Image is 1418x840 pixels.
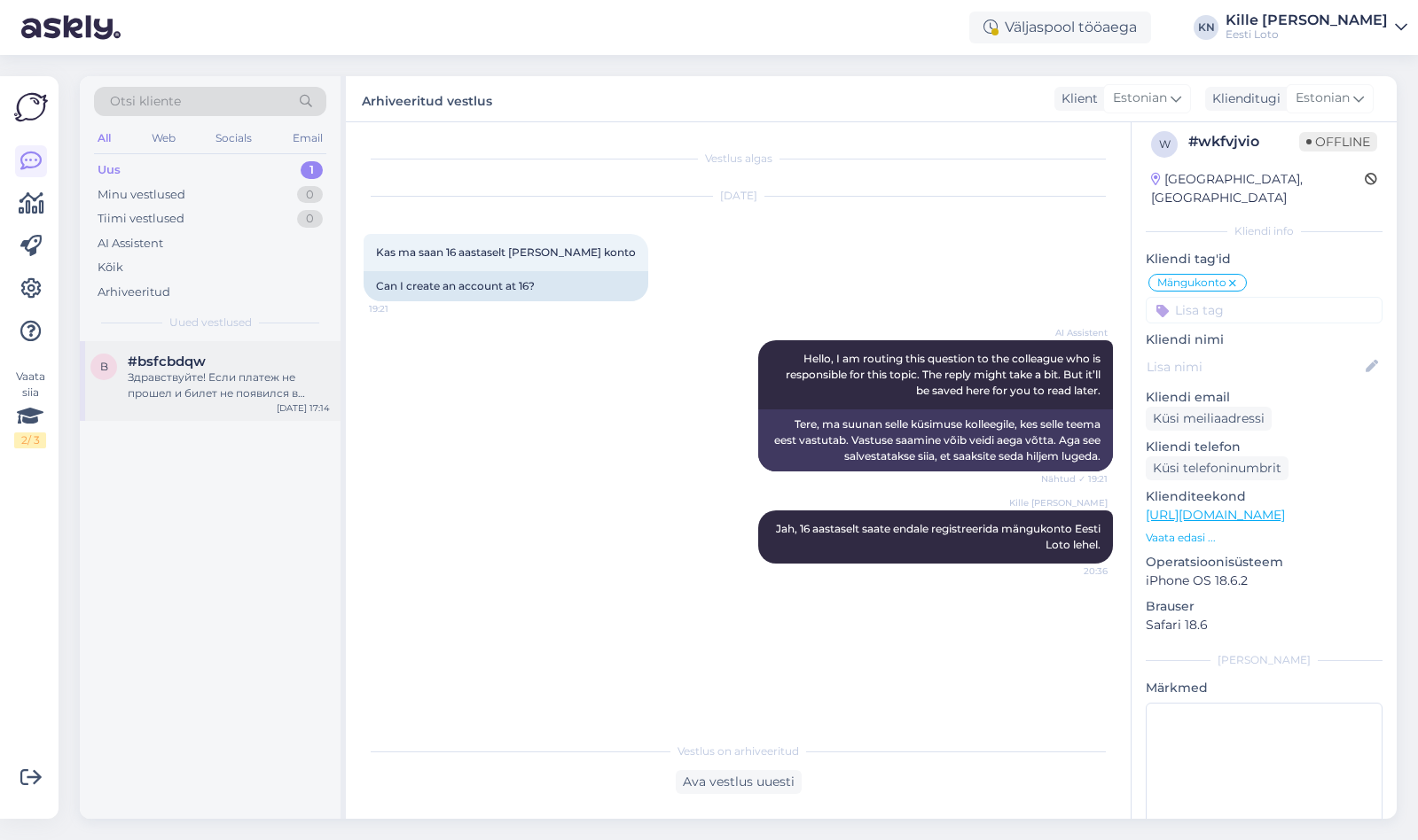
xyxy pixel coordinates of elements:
[110,92,181,111] span: Otsi kliente
[1299,132,1377,152] span: Offline
[1146,388,1383,407] p: Kliendi email
[1147,357,1362,377] input: Lisa nimi
[1194,15,1218,40] div: KN
[14,90,48,124] img: Askly Logo
[1009,496,1108,509] span: Kille [PERSON_NAME]
[1226,13,1407,42] a: Kille [PERSON_NAME]Eesti Loto
[364,271,648,301] div: Can I create an account at 16?
[94,127,114,150] div: All
[1146,616,1383,634] p: Safari 18.6
[1146,331,1383,349] p: Kliendi nimi
[14,432,46,448] div: 2 / 3
[1146,652,1383,668] div: [PERSON_NAME]
[1146,250,1383,268] p: Kliendi tag'id
[98,210,184,228] div: Tiimi vestlused
[1226,13,1388,27] div: Kille [PERSON_NAME]
[148,127,179,150] div: Web
[128,354,206,369] span: #bsfcbdqw
[1146,487,1383,506] p: Klienditeekond
[776,522,1103,551] span: Jah, 16 aastaselt saate endale registreerida mängukonto Eesti Loto lehel.
[1146,297,1383,323] input: Lisa tag
[1146,553,1383,572] p: Operatsioonisüsteem
[369,302,435,315] span: 19:21
[676,770,802,794] div: Ava vestlus uuesti
[1157,277,1226,288] span: Mängukonto
[100,360,108,373] span: b
[277,401,330,415] div: [DATE] 17:14
[1146,679,1383,697] p: Märkmed
[786,352,1103,397] span: Hello, I am routing this question to the colleague who is responsible for this topic. The reply m...
[98,161,121,179] div: Uus
[1113,89,1167,108] span: Estonian
[98,186,185,204] div: Minu vestlused
[14,369,46,448] div: Vaata siia
[1146,572,1383,590] p: iPhone OS 18.6.2
[289,127,326,150] div: Email
[1041,564,1108,578] span: 20:36
[1205,89,1281,108] div: Klienditugi
[364,188,1113,204] div: [DATE]
[98,259,123,276] div: Kõik
[1146,407,1272,431] div: Küsi meiliaadressi
[758,409,1113,471] div: Tere, ma suunan selle küsimuse kolleegile, kes selle teema eest vastutab. Vastuse saamine võib ve...
[1151,170,1365,207] div: [GEOGRAPHIC_DATA], [GEOGRAPHIC_DATA]
[297,186,323,204] div: 0
[1226,27,1388,42] div: Eesti Loto
[1146,223,1383,239] div: Kliendi info
[128,369,330,401] div: Здравствуйте! Если платеж не прошел и билет не появился в вашем игровом аккаунте, пожалуйста, соо...
[1041,326,1108,339] span: AI Assistent
[1146,456,1289,480] div: Küsi telefoninumbrit
[1054,89,1098,108] div: Klient
[301,161,323,179] div: 1
[1041,472,1108,486] span: Nähtud ✓ 19:21
[98,284,170,301] div: Arhiveeritud
[1159,137,1171,151] span: w
[1146,507,1285,523] a: [URL][DOMAIN_NAME]
[376,245,636,259] span: Kas ma saan 16 aastaselt [PERSON_NAME] konto
[364,151,1113,167] div: Vestlus algas
[297,210,323,228] div: 0
[1146,597,1383,616] p: Brauser
[98,235,163,253] div: AI Assistent
[1296,89,1350,108] span: Estonian
[362,87,492,111] label: Arhiveeritud vestlus
[1146,530,1383,546] p: Vaata edasi ...
[1146,438,1383,456] p: Kliendi telefon
[969,12,1151,43] div: Väljaspool tööaega
[1188,131,1299,152] div: # wkfvjvio
[212,127,255,150] div: Socials
[678,743,799,759] span: Vestlus on arhiveeritud
[169,315,252,331] span: Uued vestlused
